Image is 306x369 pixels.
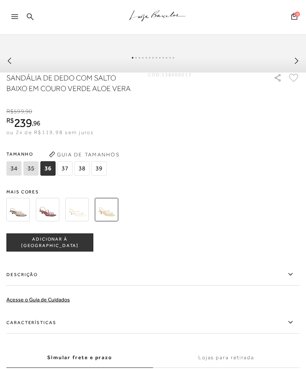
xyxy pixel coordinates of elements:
[6,130,94,136] span: ou 2x de R$119,98 sem juros
[6,73,134,94] h1: SANDÁLIA DE DEDO COM SALTO BAIXO EM COURO VERDE ALOE VERA
[6,312,300,334] label: Características
[6,149,108,160] span: Tamanho
[24,108,32,115] i: ,
[6,234,93,252] button: ADICIONAR À [GEOGRAPHIC_DATA]
[6,264,300,286] label: Descrição
[6,117,14,124] i: R$
[32,120,40,127] i: ,
[14,116,32,130] span: 239
[148,73,192,77] div: CÓD:
[65,198,89,222] img: SANDÁLIA DE DEDO COM SALTO BAIXO EM COURO OFF WHITE
[23,162,39,176] span: 35
[57,162,73,176] span: 37
[6,162,22,176] span: 34
[6,108,14,115] i: R$
[6,198,30,222] img: SANDÁLIA DE DEDO COM SALTO BAIXO EM COBRA BEGE
[36,198,59,222] img: SANDÁLIA DE DEDO COM SALTO BAIXO EM COURO MARSALA
[25,108,32,115] span: 90
[40,162,56,176] span: 36
[46,149,122,161] button: Guia de Tamanhos
[7,236,93,250] span: ADICIONAR À [GEOGRAPHIC_DATA]
[74,162,90,176] span: 38
[289,12,300,23] button: 0
[295,12,300,17] span: 0
[14,108,24,115] span: 599
[33,119,40,127] span: 96
[6,297,70,303] a: Acesse o Guia de Cuidados
[162,73,192,78] span: 138900013
[91,162,107,176] span: 39
[95,198,118,222] img: SANDÁLIA DE DEDO COM SALTO BAIXO EM COURO VERDE ALOE VERA
[153,348,300,368] label: Lojas para retirada
[6,348,153,368] label: Simular frete e prazo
